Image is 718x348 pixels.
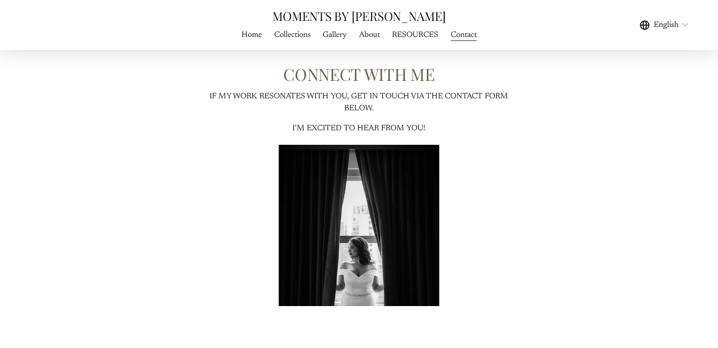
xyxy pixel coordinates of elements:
a: RESOURCES [392,28,438,41]
a: Collections [274,28,311,41]
p: IF MY WORK RESONATES WITH YOU, GET IN TOUCH VIA THE CONTACT FORM BELOW. [195,90,523,114]
a: MOMENTS BY [PERSON_NAME] [272,7,445,24]
a: About [359,28,380,41]
span: English [654,19,679,31]
h1: CONNECT WITH ME [279,64,440,85]
p: I’M EXCITED TO HEAR FROM YOU! [195,122,523,134]
div: language picker [640,18,690,31]
a: Home [241,28,262,41]
span: Gallery [323,29,347,41]
a: Contact [451,28,477,41]
a: folder dropdown [323,28,347,41]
